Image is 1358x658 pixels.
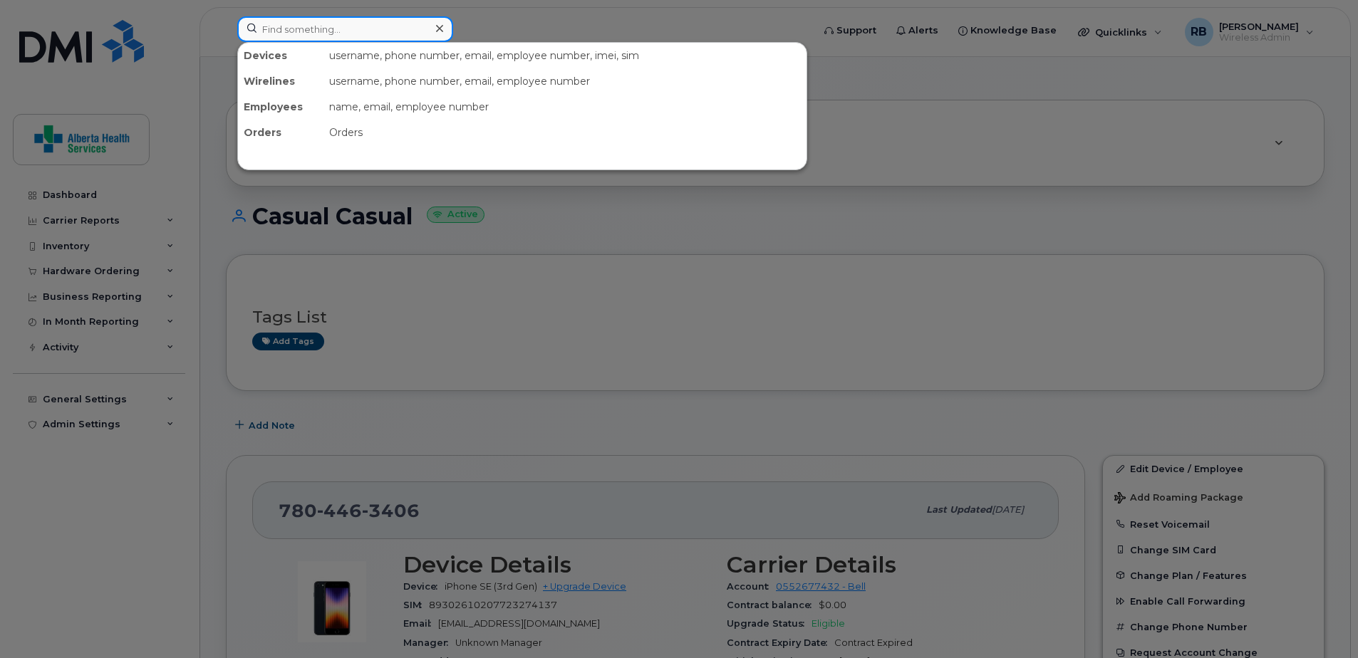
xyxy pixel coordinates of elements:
[323,120,807,145] div: Orders
[323,94,807,120] div: name, email, employee number
[238,43,323,68] div: Devices
[238,68,323,94] div: Wirelines
[238,120,323,145] div: Orders
[238,94,323,120] div: Employees
[323,43,807,68] div: username, phone number, email, employee number, imei, sim
[323,68,807,94] div: username, phone number, email, employee number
